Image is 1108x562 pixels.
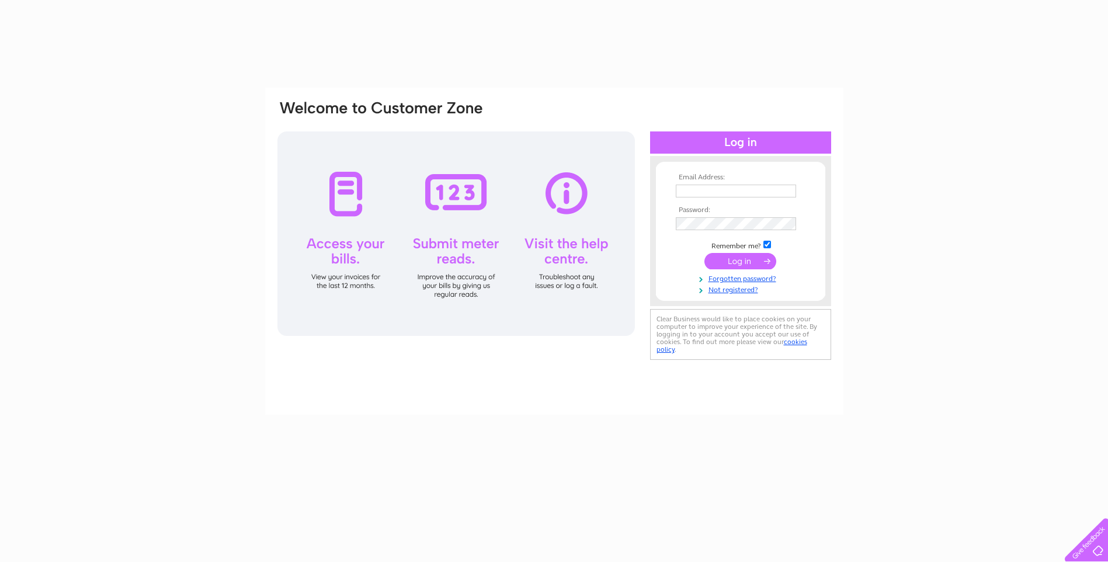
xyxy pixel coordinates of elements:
[676,283,808,294] a: Not registered?
[673,239,808,251] td: Remember me?
[650,309,831,360] div: Clear Business would like to place cookies on your computer to improve your experience of the sit...
[673,174,808,182] th: Email Address:
[704,253,776,269] input: Submit
[657,338,807,353] a: cookies policy
[676,272,808,283] a: Forgotten password?
[673,206,808,214] th: Password:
